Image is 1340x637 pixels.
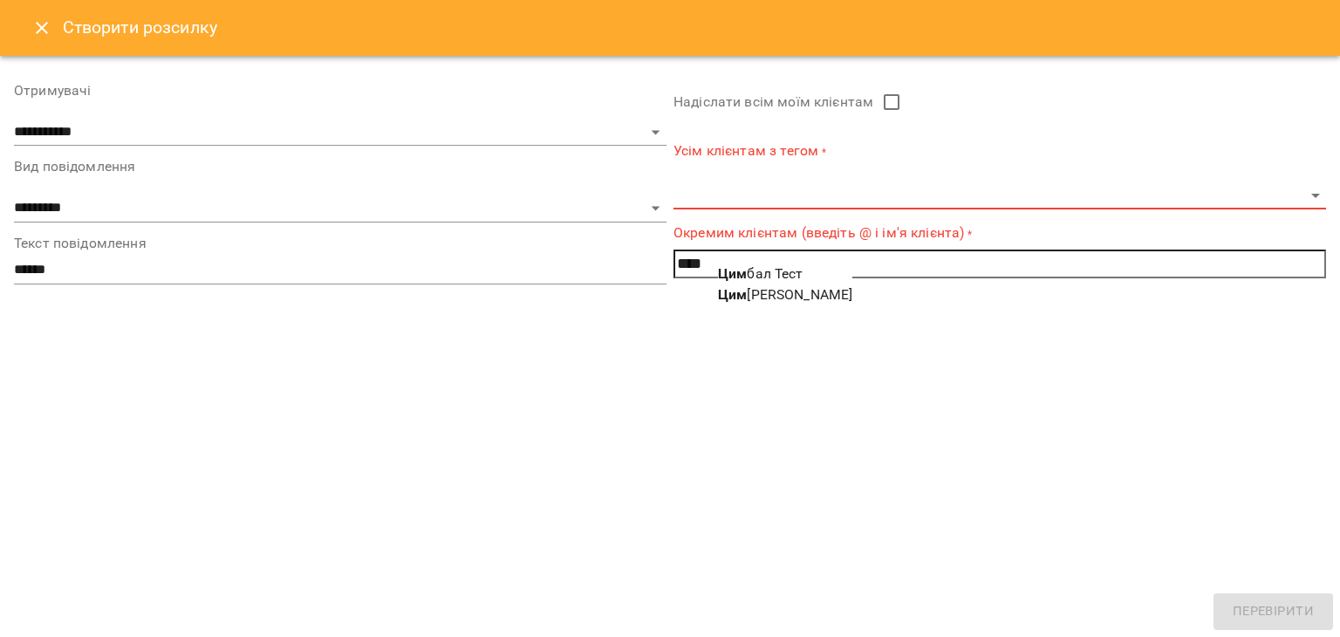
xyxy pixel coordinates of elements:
[718,286,747,303] b: Цим
[718,265,747,282] b: Цим
[673,223,1326,243] label: Окремим клієнтам (введіть @ і ім'я клієнта)
[14,160,667,174] label: Вид повідомлення
[718,286,852,303] span: [PERSON_NAME]
[718,265,803,282] span: бал Тест
[14,236,667,250] label: Текст повідомлення
[63,14,218,41] h6: Створити розсилку
[21,7,63,49] button: Close
[673,141,1326,161] label: Усім клієнтам з тегом
[673,84,1326,120] label: Надіслати всім моїм клієнтам
[14,84,667,98] label: Отримувачі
